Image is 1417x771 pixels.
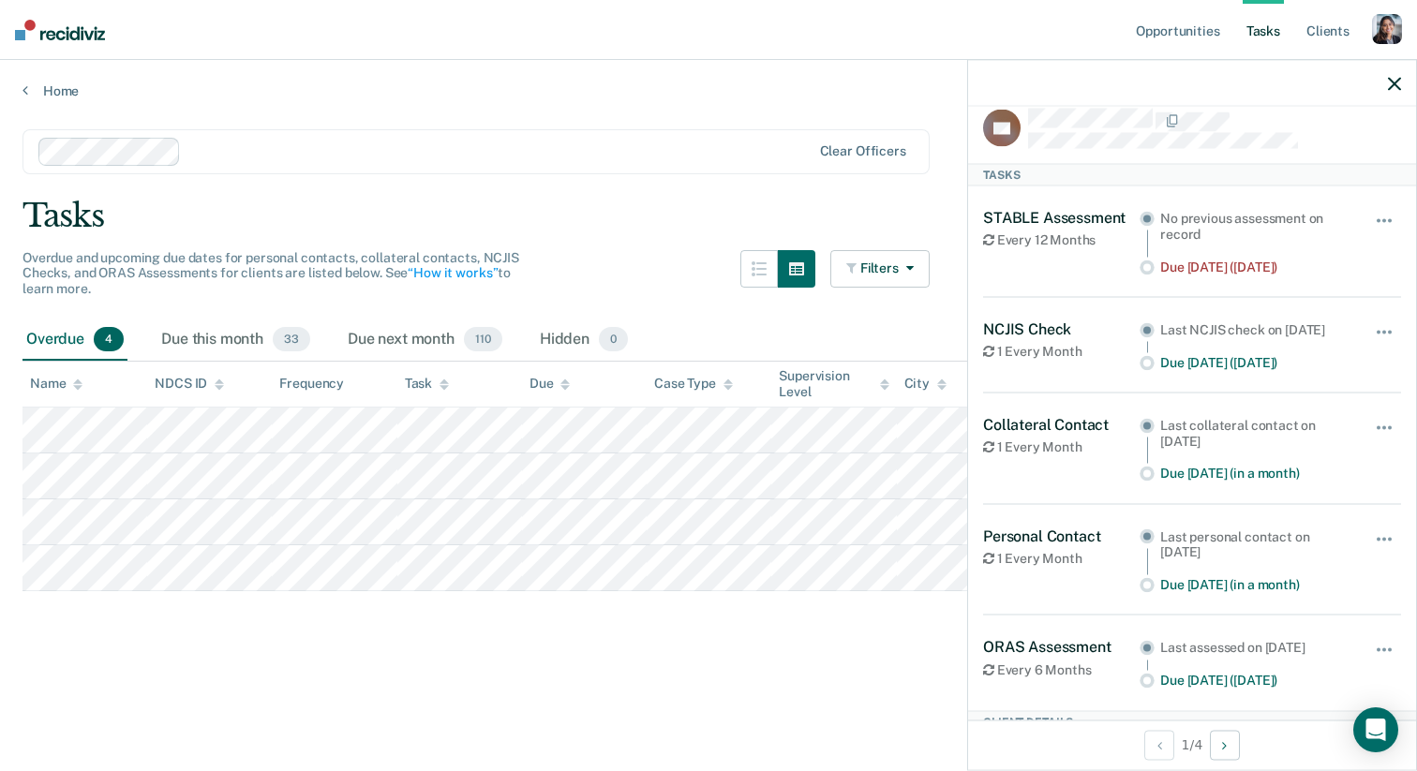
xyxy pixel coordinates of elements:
div: Supervision Level [779,368,888,400]
div: Last NCJIS check on [DATE] [1160,321,1349,337]
div: Due [DATE] (in a month) [1160,466,1349,482]
div: Tasks [968,163,1416,185]
div: Due [DATE] (in a month) [1160,577,1349,593]
div: Due [DATE] ([DATE]) [1160,354,1349,370]
span: 0 [599,327,628,351]
div: Open Intercom Messenger [1353,707,1398,752]
div: 1 / 4 [968,719,1416,769]
div: Tasks [22,197,1395,235]
a: “How it works” [408,265,498,280]
div: 1 Every Month [983,439,1140,455]
button: Previous Client [1144,730,1174,760]
div: Task [405,376,449,392]
img: Recidiviz [15,20,105,40]
div: Every 6 Months [983,661,1140,677]
div: Last collateral contact on [DATE] [1160,417,1349,449]
div: Clear officers [820,143,906,159]
div: NDCS ID [155,376,224,392]
div: No previous assessment on record [1160,211,1349,243]
div: Due [530,376,571,392]
div: NCJIS Check [983,319,1140,337]
div: Due this month [157,319,314,361]
div: ORAS Assessment [983,638,1140,656]
button: Filters [830,250,930,288]
div: Overdue [22,319,127,361]
div: 1 Every Month [983,344,1140,360]
span: 110 [464,327,502,351]
button: Next Client [1210,730,1240,760]
div: Frequency [279,376,344,392]
div: Due [DATE] ([DATE]) [1160,673,1349,689]
div: Every 12 Months [983,232,1140,248]
a: Home [22,82,1395,99]
div: 1 Every Month [983,550,1140,566]
div: Collateral Contact [983,415,1140,433]
span: 33 [273,327,310,351]
div: STABLE Assessment [983,209,1140,227]
div: City [904,376,947,392]
div: Personal Contact [983,526,1140,544]
div: Hidden [536,319,632,361]
div: Due [DATE] ([DATE]) [1160,259,1349,274]
div: Client Details [968,711,1416,734]
div: Last personal contact on [DATE] [1160,528,1349,560]
div: Due next month [344,319,506,361]
div: Name [30,376,82,392]
div: Case Type [654,376,733,392]
div: Last assessed on [DATE] [1160,640,1349,656]
span: Overdue and upcoming due dates for personal contacts, collateral contacts, NCJIS Checks, and ORAS... [22,250,519,297]
span: 4 [94,327,124,351]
